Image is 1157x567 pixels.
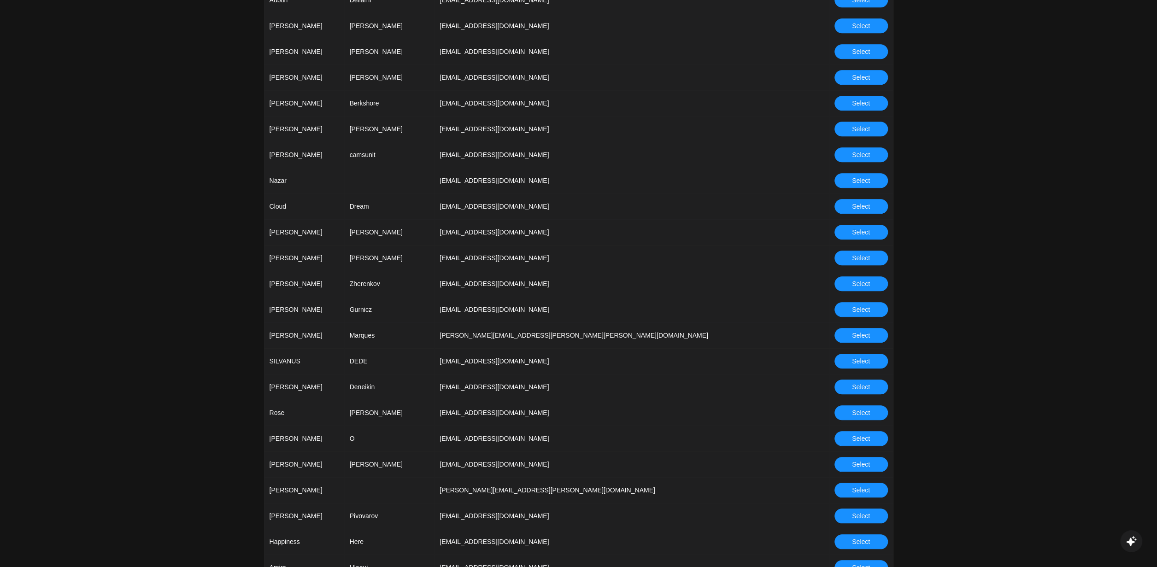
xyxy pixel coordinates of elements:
td: [PERSON_NAME] [264,64,344,90]
button: Select [834,483,888,497]
td: [EMAIL_ADDRESS][DOMAIN_NAME] [434,116,784,142]
td: [PERSON_NAME] [344,13,435,39]
span: Select [852,511,870,521]
td: [PERSON_NAME] [264,477,344,503]
td: [PERSON_NAME] [344,219,435,245]
td: [EMAIL_ADDRESS][DOMAIN_NAME] [434,39,784,64]
td: [EMAIL_ADDRESS][DOMAIN_NAME] [434,193,784,219]
td: [EMAIL_ADDRESS][DOMAIN_NAME] [434,13,784,39]
td: [PERSON_NAME] [344,451,435,477]
td: Dream [344,193,435,219]
td: [EMAIL_ADDRESS][DOMAIN_NAME] [434,271,784,297]
td: [PERSON_NAME] [264,322,344,348]
span: Select [852,382,870,392]
span: Select [852,408,870,418]
span: Select [852,253,870,263]
td: [PERSON_NAME] [264,116,344,142]
span: Select [852,201,870,211]
button: Select [834,328,888,343]
td: [PERSON_NAME] [264,13,344,39]
td: Happiness [264,529,344,555]
td: [PERSON_NAME] [264,297,344,322]
td: [PERSON_NAME] [264,39,344,64]
td: [EMAIL_ADDRESS][DOMAIN_NAME] [434,245,784,271]
td: Pivovarov [344,503,435,529]
span: Select [852,47,870,57]
span: Select [852,175,870,186]
td: [PERSON_NAME] [264,271,344,297]
button: Select [834,251,888,265]
td: [EMAIL_ADDRESS][DOMAIN_NAME] [434,374,784,400]
td: [EMAIL_ADDRESS][DOMAIN_NAME] [434,90,784,116]
button: Select [834,147,888,162]
td: Berkshore [344,90,435,116]
td: Deneikin [344,374,435,400]
td: Nazar [264,168,344,193]
td: Gurnicz [344,297,435,322]
td: [PERSON_NAME] [264,142,344,168]
button: Select [834,380,888,394]
button: Select [834,173,888,188]
span: Select [852,124,870,134]
td: [PERSON_NAME] [344,116,435,142]
span: Select [852,537,870,547]
td: O [344,426,435,451]
button: Select [834,276,888,291]
td: [PERSON_NAME][EMAIL_ADDRESS][PERSON_NAME][DOMAIN_NAME] [434,477,784,503]
span: Select [852,227,870,237]
button: Select [834,44,888,59]
td: [EMAIL_ADDRESS][DOMAIN_NAME] [434,168,784,193]
td: [PERSON_NAME] [344,39,435,64]
td: SILVANUS [264,348,344,374]
span: Select [852,433,870,444]
td: [EMAIL_ADDRESS][DOMAIN_NAME] [434,529,784,555]
td: [PERSON_NAME] [264,426,344,451]
td: [EMAIL_ADDRESS][DOMAIN_NAME] [434,426,784,451]
td: [EMAIL_ADDRESS][DOMAIN_NAME] [434,348,784,374]
button: Select [834,457,888,472]
span: Select [852,485,870,495]
td: [PERSON_NAME] [264,219,344,245]
button: Select [834,70,888,85]
button: Select [834,534,888,549]
td: [EMAIL_ADDRESS][DOMAIN_NAME] [434,503,784,529]
td: Cloud [264,193,344,219]
button: Select [834,122,888,136]
td: [PERSON_NAME] [264,245,344,271]
td: Marques [344,322,435,348]
td: camsunit [344,142,435,168]
td: [EMAIL_ADDRESS][DOMAIN_NAME] [434,64,784,90]
td: [PERSON_NAME] [264,374,344,400]
td: [PERSON_NAME] [264,503,344,529]
td: [EMAIL_ADDRESS][DOMAIN_NAME] [434,451,784,477]
td: Rose [264,400,344,426]
button: Select [834,405,888,420]
td: [EMAIL_ADDRESS][DOMAIN_NAME] [434,400,784,426]
td: [EMAIL_ADDRESS][DOMAIN_NAME] [434,297,784,322]
button: Select [834,302,888,317]
button: Select [834,199,888,214]
td: [PERSON_NAME] [344,400,435,426]
td: DEDE [344,348,435,374]
span: Select [852,21,870,31]
button: Select [834,509,888,523]
td: [EMAIL_ADDRESS][DOMAIN_NAME] [434,142,784,168]
span: Select [852,72,870,82]
td: [PERSON_NAME] [344,245,435,271]
span: Select [852,98,870,108]
button: Select [834,431,888,446]
button: Select [834,354,888,368]
button: Select [834,225,888,240]
button: Select [834,96,888,111]
td: [PERSON_NAME][EMAIL_ADDRESS][PERSON_NAME][PERSON_NAME][DOMAIN_NAME] [434,322,784,348]
span: Select [852,304,870,315]
span: Select [852,279,870,289]
td: Zherenkov [344,271,435,297]
span: Select [852,330,870,340]
span: Select [852,356,870,366]
span: Select [852,150,870,160]
td: [PERSON_NAME] [344,64,435,90]
td: [PERSON_NAME] [264,90,344,116]
td: Here [344,529,435,555]
button: Select [834,18,888,33]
